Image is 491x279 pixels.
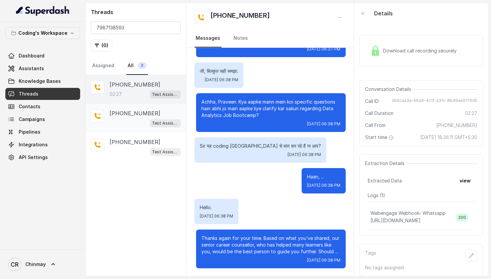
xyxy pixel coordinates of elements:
a: Chinmay [5,255,80,274]
p: Sir यह coding [GEOGRAPHIC_DATA] से बात कर रहे हैं ना आप? [200,143,321,149]
input: Search by Call ID or Phone Number [91,21,181,34]
span: Extracted Data [368,177,402,184]
a: Contacts [5,101,80,113]
p: Test Assistant-3 [152,149,179,155]
nav: Tabs [91,57,181,75]
p: Haan, ... [307,173,340,180]
a: All3 [126,57,148,75]
a: Knowledge Bases [5,75,80,87]
span: Dashboard [19,52,44,59]
p: Coding's Workspace [18,29,67,37]
span: 02:27 [465,110,477,117]
nav: Tabs [194,29,346,47]
span: [PHONE_NUMBER] [436,122,477,129]
a: Integrations [5,139,80,151]
img: light.svg [16,5,70,16]
button: Coding's Workspace [5,27,80,39]
span: Campaigns [19,116,45,123]
p: Test Assistant- 2 [152,91,179,98]
span: [DATE] 06:38 PM [200,214,233,219]
span: 200 [456,214,468,222]
a: Pipelines [5,126,80,138]
span: [DATE] 06:38 PM [288,152,321,157]
p: Logs ( 1 ) [368,192,475,199]
span: Call ID [365,98,379,105]
a: API Settings [5,151,80,163]
span: Call Duration [365,110,393,117]
span: Assistants [19,65,44,72]
button: (0) [91,39,112,51]
span: 3 [138,62,147,69]
span: Extraction Details [365,160,407,167]
span: Call From [365,122,385,129]
span: [DATE] 06:38 PM [205,77,238,83]
a: Assigned [91,57,116,75]
p: जी, बिल्कुल सही समझा. [200,68,238,75]
span: Knowledge Bases [19,78,61,85]
span: Contacts [19,103,40,110]
span: Pipelines [19,129,40,135]
a: Campaigns [5,113,80,125]
span: [DATE] 06:38 PM [307,258,340,263]
a: Assistants [5,62,80,75]
h2: Threads [91,8,181,16]
p: Hello. [200,204,233,211]
span: Integrations [19,141,48,148]
span: Chinmay [25,261,46,268]
span: [DATE] 06:37 PM [307,46,340,52]
a: Dashboard [5,50,80,62]
p: Details [374,9,393,17]
span: Download call recording securely [383,47,459,54]
span: Start time [365,134,395,141]
p: Achha, Praveen. Kya aapke mann mein koi specific questions hain abhi jo main aapke liye clarify k... [201,99,340,119]
p: [PHONE_NUMBER] [110,138,160,146]
h2: [PHONE_NUMBER] [210,11,270,24]
p: Test Assistant- 2 [152,120,179,127]
a: Messages [194,29,221,47]
img: Lock Icon [370,46,380,56]
a: Threads [5,88,80,100]
span: 0b5caa3a-66a9-4c1f-a31c-8bd9ea9176d5 [392,98,477,105]
p: No tags assigned [365,264,477,271]
span: [DATE] 18:36:11 GMT+5:30 [420,134,477,141]
text: CR [11,261,19,268]
p: Thanks again for your time. Based on what you’ve shared, our senior career counsellor, who has he... [201,235,340,255]
span: [URL][DOMAIN_NAME] [370,218,421,223]
p: Tags [365,250,376,262]
span: Threads [19,91,38,97]
span: Conversation Details [365,86,414,93]
span: [DATE] 06:38 PM [307,121,340,127]
span: [DATE] 06:38 PM [307,183,340,188]
span: API Settings [19,154,48,161]
p: [PHONE_NUMBER] [110,81,160,89]
a: Notes [232,29,249,47]
p: [PHONE_NUMBER] [110,109,160,117]
p: Webengage Webhook- Whatsapp [370,210,446,217]
p: 02:27 [110,91,122,98]
button: view [456,175,475,187]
